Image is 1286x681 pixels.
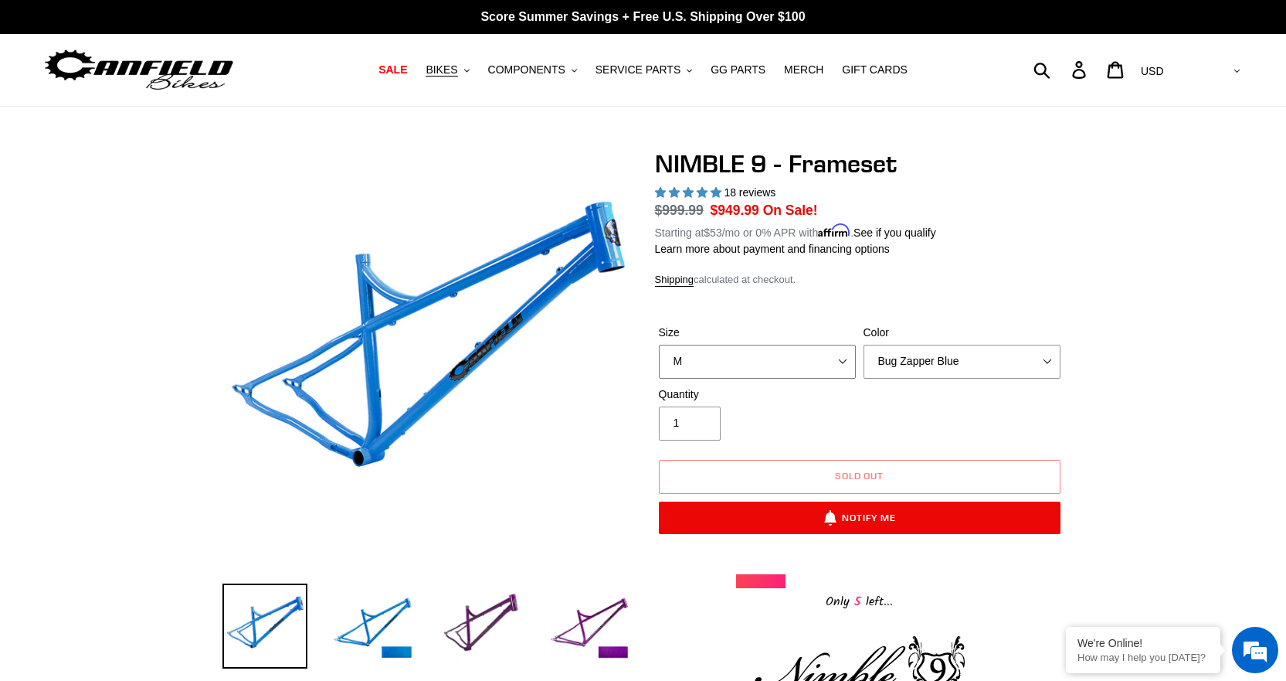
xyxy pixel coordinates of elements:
span: $949.99 [711,203,759,218]
span: 18 reviews [724,186,775,199]
label: Quantity [659,386,856,403]
span: $53 [704,226,721,239]
img: Load image into Gallery viewer, NIMBLE 9 - Frameset [439,584,524,669]
div: calculated at checkout. [655,272,1064,288]
button: Notify Me [659,502,1060,534]
span: On Sale! [763,200,818,220]
a: Shipping [655,274,694,287]
a: MERCH [776,60,831,80]
label: Color [864,325,1060,341]
span: Sold out [835,470,884,482]
button: Sold out [659,460,1060,494]
span: Affirm [818,224,850,237]
span: MERCH [784,63,823,77]
span: 5 [850,592,866,611]
img: Load image into Gallery viewer, NIMBLE 9 - Frameset [331,584,416,669]
a: SALE [371,60,415,80]
img: Load image into Gallery viewer, NIMBLE 9 - Frameset [547,584,632,669]
s: $999.99 [655,203,704,218]
a: GIFT CARDS [834,60,915,80]
a: See if you qualify - Learn more about Affirm Financing (opens in modal) [853,226,936,239]
p: Starting at /mo or 0% APR with . [655,221,936,241]
span: COMPONENTS [488,63,565,77]
a: GG PARTS [703,60,773,80]
div: Only left... [736,588,983,612]
img: Canfield Bikes [42,46,236,94]
span: 4.89 stars [655,186,724,199]
img: Load image into Gallery viewer, NIMBLE 9 - Frameset [222,584,307,669]
span: GG PARTS [711,63,765,77]
p: How may I help you today? [1077,652,1209,663]
span: GIFT CARDS [842,63,908,77]
label: Size [659,325,856,341]
a: Learn more about payment and financing options [655,243,890,255]
span: BIKES [426,63,457,77]
button: BIKES [418,60,477,80]
span: SALE [378,63,407,77]
button: SERVICE PARTS [588,60,700,80]
button: COMPONENTS [480,60,585,80]
input: Search [1042,53,1081,87]
span: SERVICE PARTS [595,63,680,77]
div: We're Online! [1077,637,1209,649]
h1: NIMBLE 9 - Frameset [655,149,1064,179]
